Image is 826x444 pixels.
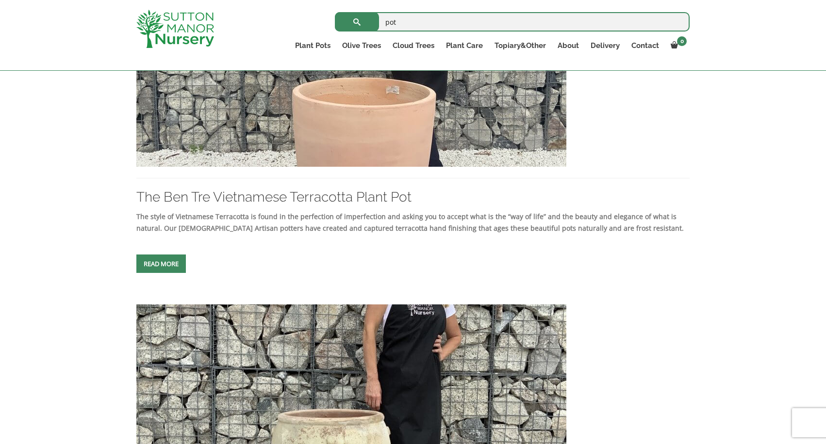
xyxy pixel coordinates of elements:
span: 0 [677,36,687,46]
strong: The style of Vietnamese Terracotta is found in the perfection of imperfection and asking you to a... [136,212,684,233]
a: 0 [665,39,690,52]
a: Olive Trees [336,39,387,52]
input: Search... [335,12,690,32]
a: Contact [626,39,665,52]
img: logo [136,10,214,48]
a: The Sa Dec Jar Wabi-Sabi Colour Ancient Beige Plant Pot [136,403,566,412]
a: Delivery [585,39,626,52]
a: Plant Pots [289,39,336,52]
a: Cloud Trees [387,39,440,52]
a: About [552,39,585,52]
a: Topiary&Other [489,39,552,52]
a: The Ben Tre Vietnamese Terracotta Plant Pot [136,189,412,205]
a: Plant Care [440,39,489,52]
a: Read more [136,254,186,273]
